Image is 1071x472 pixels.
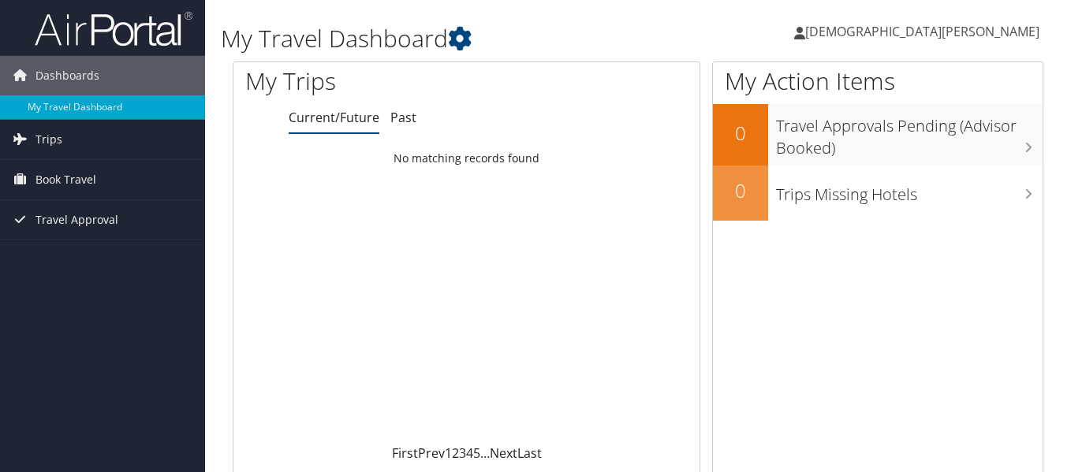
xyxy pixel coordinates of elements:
h1: My Trips [245,65,494,98]
a: 3 [459,444,466,462]
span: Travel Approval [35,200,118,240]
a: 4 [466,444,473,462]
span: Book Travel [35,160,96,199]
span: [DEMOGRAPHIC_DATA][PERSON_NAME] [805,23,1039,40]
h2: 0 [713,120,768,147]
span: Trips [35,120,62,159]
h3: Trips Missing Hotels [776,176,1043,206]
h2: 0 [713,177,768,204]
a: Past [390,109,416,126]
a: Last [517,444,542,462]
a: 5 [473,444,480,462]
img: airportal-logo.png [35,10,192,47]
h3: Travel Approvals Pending (Advisor Booked) [776,107,1043,159]
a: 0Travel Approvals Pending (Advisor Booked) [713,104,1043,165]
a: [DEMOGRAPHIC_DATA][PERSON_NAME] [794,8,1055,55]
span: … [480,444,490,462]
h1: My Travel Dashboard [221,22,777,55]
h1: My Action Items [713,65,1043,98]
td: No matching records found [233,144,700,173]
a: Prev [418,444,445,462]
a: Current/Future [289,109,379,126]
span: Dashboards [35,56,99,95]
a: 0Trips Missing Hotels [713,165,1043,221]
a: 1 [445,444,452,462]
a: 2 [452,444,459,462]
a: First [392,444,418,462]
a: Next [490,444,517,462]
